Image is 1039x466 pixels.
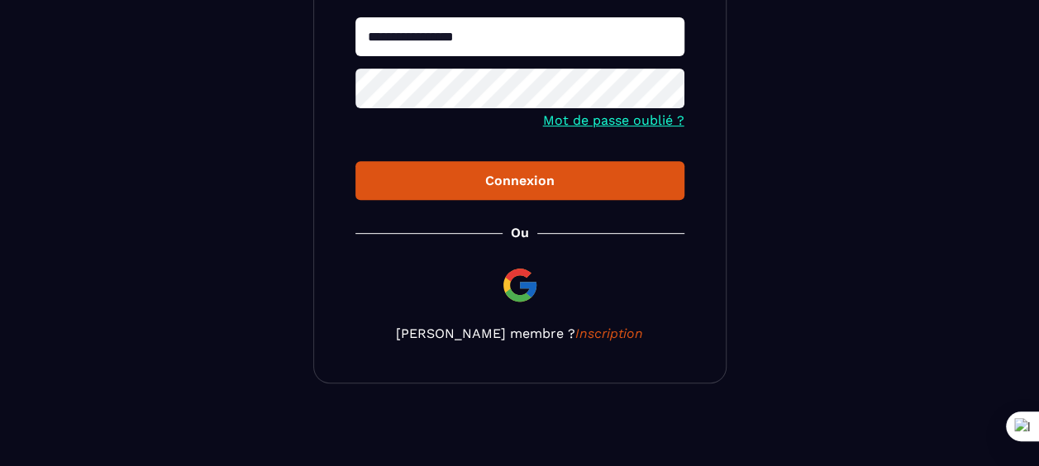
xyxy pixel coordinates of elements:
[511,225,529,240] p: Ou
[369,173,671,188] div: Connexion
[355,326,684,341] p: [PERSON_NAME] membre ?
[500,265,540,305] img: google
[543,112,684,128] a: Mot de passe oublié ?
[575,326,643,341] a: Inscription
[355,161,684,200] button: Connexion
